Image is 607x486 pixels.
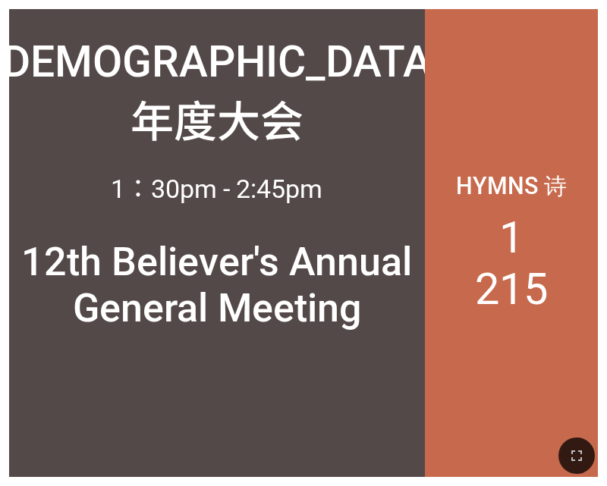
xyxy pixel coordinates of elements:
[499,212,524,263] li: 1
[111,168,322,205] div: 1：30pm - 2:45pm
[19,239,415,331] div: 12th Believer's Annual General Meeting
[456,171,567,202] p: Hymns 诗
[475,263,548,315] li: 215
